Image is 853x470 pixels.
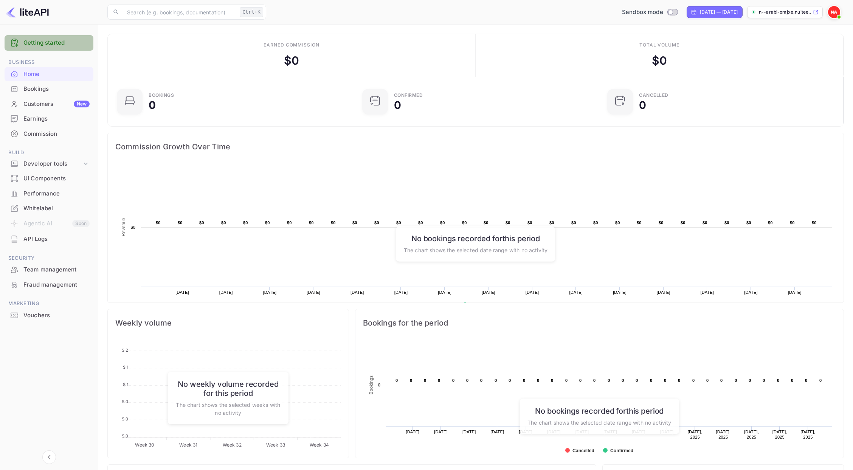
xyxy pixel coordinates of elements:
div: $ 0 [284,52,299,69]
text: $0 [812,220,817,225]
div: Team management [23,265,90,274]
div: Bookings [5,82,93,96]
text: 0 [395,378,398,383]
div: Earnings [23,115,90,123]
div: Team management [5,262,93,277]
h6: No weekly volume recorded for this period [175,380,281,398]
text: 0 [735,378,737,383]
text: [DATE] [406,430,419,434]
text: $0 [549,220,554,225]
div: Developer tools [5,157,93,171]
text: 0 [622,378,624,383]
text: 0 [763,378,765,383]
div: Performance [5,186,93,201]
div: Developer tools [23,160,82,168]
div: Commission [23,130,90,138]
text: [DATE], 2025 [687,430,702,439]
text: $0 [527,220,532,225]
text: 0 [495,378,497,383]
text: 0 [523,378,525,383]
span: Commission Growth Over Time [115,141,836,153]
text: [DATE] [788,290,802,295]
text: 0 [777,378,779,383]
tspan: Week 30 [135,442,154,448]
div: Fraud management [23,281,90,289]
text: 0 [509,378,511,383]
a: API Logs [5,232,93,246]
a: UI Components [5,171,93,185]
text: $0 [790,220,795,225]
text: $0 [352,220,357,225]
text: $0 [703,220,707,225]
text: [DATE], 2025 [744,430,759,439]
a: Whitelabel [5,201,93,215]
div: Whitelabel [5,201,93,216]
div: Total volume [639,42,680,48]
text: 0 [378,383,380,387]
text: [DATE] [701,290,714,295]
span: Weekly volume [115,317,341,329]
text: $0 [724,220,729,225]
div: Switch to Production mode [619,8,681,17]
text: [DATE] [482,290,495,295]
div: Whitelabel [23,204,90,213]
p: n--arabi-omjxe.nuitee.... [759,9,811,16]
div: UI Components [23,174,90,183]
text: [DATE], 2025 [772,430,787,439]
a: Home [5,67,93,81]
text: [DATE] [351,290,364,295]
text: 0 [565,378,568,383]
text: 0 [537,378,539,383]
text: Bookings [369,375,374,395]
tspan: Week 32 [223,442,242,448]
tspan: $ 0 [122,416,128,422]
text: $0 [571,220,576,225]
a: Performance [5,186,93,200]
text: Cancelled [572,448,594,453]
text: $0 [418,220,423,225]
a: Commission [5,127,93,141]
text: [DATE] [519,430,532,434]
text: 0 [410,378,412,383]
text: [DATE], 2025 [716,430,730,439]
text: $0 [287,220,292,225]
text: $0 [593,220,598,225]
input: Search (e.g. bookings, documentation) [123,5,237,20]
div: Vouchers [5,308,93,323]
p: The chart shows the selected date range with no activity [404,246,547,254]
text: $0 [331,220,336,225]
text: 0 [579,378,582,383]
tspan: $ 0 [122,399,128,404]
button: Collapse navigation [42,450,56,464]
div: Home [23,70,90,79]
text: [DATE] [434,430,448,434]
text: Confirmed [610,448,633,453]
text: [DATE] [307,290,320,295]
div: $ 0 [652,52,667,69]
div: Bookings [23,85,90,93]
text: 0 [805,378,807,383]
text: [DATE] [490,430,504,434]
text: $0 [156,220,161,225]
div: Click to change the date range period [687,6,743,18]
text: 0 [452,378,454,383]
text: 0 [706,378,709,383]
a: Earnings [5,112,93,126]
div: New [74,101,90,107]
p: The chart shows the selected date range with no activity [527,418,671,426]
div: API Logs [23,235,90,244]
text: $0 [484,220,489,225]
div: UI Components [5,171,93,186]
text: 0 [466,378,468,383]
text: [DATE] [613,290,627,295]
tspan: $ 2 [122,347,128,353]
div: Vouchers [23,311,90,320]
text: $0 [178,220,183,225]
span: Bookings for the period [363,317,836,329]
tspan: $ 1 [123,365,128,370]
span: Security [5,254,93,262]
text: [DATE] [438,290,451,295]
text: $0 [199,220,204,225]
a: CustomersNew [5,97,93,111]
text: 0 [593,378,596,383]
